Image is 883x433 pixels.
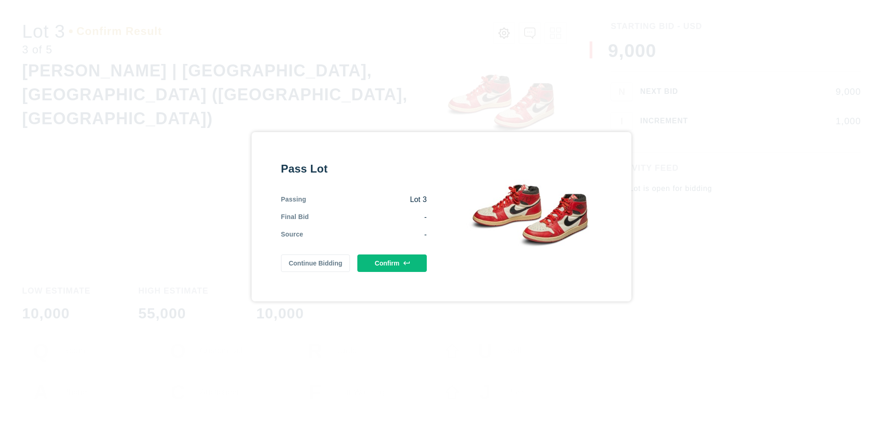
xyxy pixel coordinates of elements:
[303,230,427,240] div: -
[281,230,304,240] div: Source
[357,254,427,272] button: Confirm
[306,195,427,205] div: Lot 3
[281,162,427,176] div: Pass Lot
[281,212,309,222] div: Final Bid
[309,212,427,222] div: -
[281,195,306,205] div: Passing
[281,254,350,272] button: Continue Bidding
